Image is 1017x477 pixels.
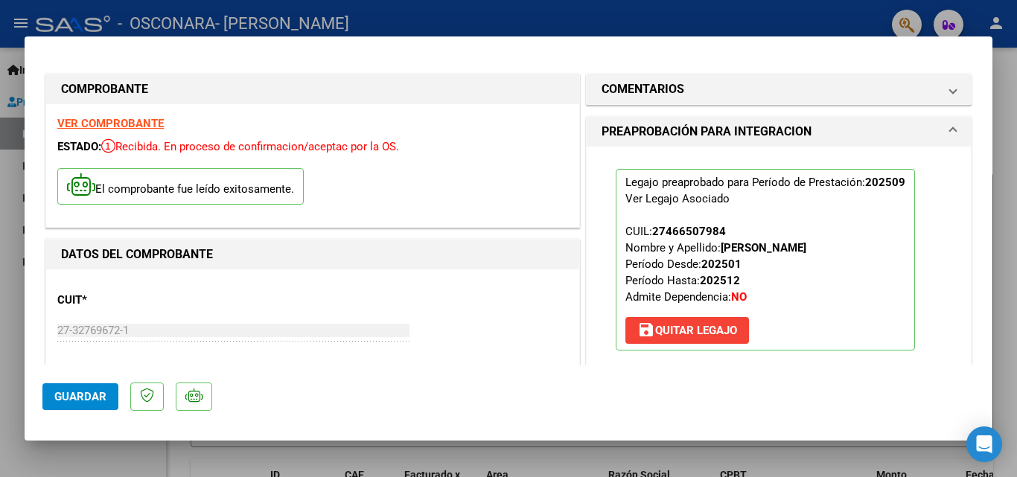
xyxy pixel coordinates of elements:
button: Guardar [42,383,118,410]
strong: 202509 [865,176,905,189]
div: 27466507984 [652,223,726,240]
mat-expansion-panel-header: PREAPROBACIÓN PARA INTEGRACION [587,117,971,147]
mat-icon: save [637,321,655,339]
mat-expansion-panel-header: COMENTARIOS [587,74,971,104]
h1: COMENTARIOS [602,80,684,98]
span: ESTADO: [57,140,101,153]
h1: PREAPROBACIÓN PARA INTEGRACION [602,123,812,141]
strong: [PERSON_NAME] [721,241,806,254]
div: Ver Legajo Asociado [625,191,730,207]
p: El comprobante fue leído exitosamente. [57,168,304,205]
strong: COMPROBANTE [61,82,148,96]
strong: NO [731,290,747,304]
span: Guardar [54,390,106,403]
a: VER COMPROBANTE [57,117,164,130]
span: Recibida. En proceso de confirmacion/aceptac por la OS. [101,140,399,153]
p: CUIT [57,292,211,309]
div: PREAPROBACIÓN PARA INTEGRACION [587,147,971,385]
strong: DATOS DEL COMPROBANTE [61,247,213,261]
strong: 202501 [701,257,742,271]
strong: 202512 [700,274,740,287]
button: Quitar Legajo [625,317,749,344]
span: Quitar Legajo [637,324,737,337]
span: CUIL: Nombre y Apellido: Período Desde: Período Hasta: Admite Dependencia: [625,225,806,304]
p: Legajo preaprobado para Período de Prestación: [616,169,915,350]
div: Open Intercom Messenger [966,426,1002,462]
